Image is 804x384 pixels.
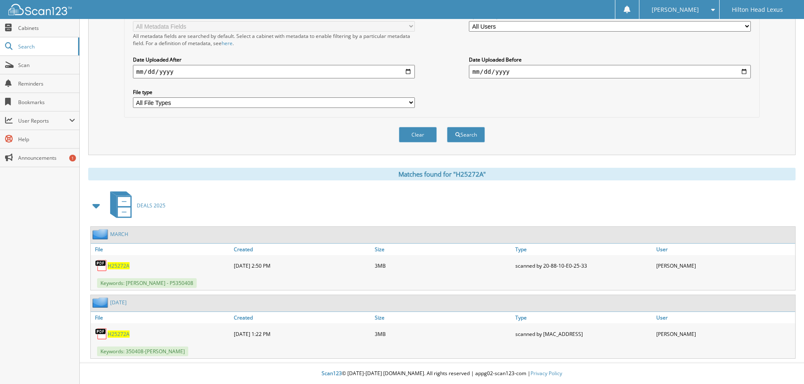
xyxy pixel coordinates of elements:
div: 3MB [373,325,514,342]
button: Clear [399,127,437,142]
a: File [91,244,232,255]
input: start [133,65,415,78]
div: [DATE] 1:22 PM [232,325,373,342]
img: PDF.png [95,328,108,340]
span: Search [18,43,74,50]
div: 3MB [373,257,514,274]
a: Size [373,312,514,323]
span: Keywords: [PERSON_NAME] - P5350408 [97,278,197,288]
a: User [654,312,795,323]
button: Search [447,127,485,142]
div: scanned by 20-88-10-E0-25-33 [513,257,654,274]
div: [DATE] 2:50 PM [232,257,373,274]
div: All metadata fields are searched by default. Select a cabinet with metadata to enable filtering b... [133,32,415,47]
img: folder2.png [92,229,110,239]
div: 1 [69,155,76,161]
span: Scan [18,62,75,69]
a: H25272A [108,330,130,338]
input: end [469,65,751,78]
a: User [654,244,795,255]
div: © [DATE]-[DATE] [DOMAIN_NAME]. All rights reserved | appg02-scan123-com | [80,363,804,384]
a: MARCH [110,231,128,238]
a: Type [513,312,654,323]
span: Bookmarks [18,99,75,106]
label: File type [133,89,415,96]
a: Type [513,244,654,255]
span: Reminders [18,80,75,87]
span: User Reports [18,117,69,124]
label: Date Uploaded After [133,56,415,63]
div: [PERSON_NAME] [654,325,795,342]
a: File [91,312,232,323]
img: PDF.png [95,259,108,272]
div: [PERSON_NAME] [654,257,795,274]
img: scan123-logo-white.svg [8,4,72,15]
a: Created [232,244,373,255]
a: H25272A [108,262,130,269]
span: Cabinets [18,24,75,32]
a: Size [373,244,514,255]
div: Matches found for "H25272A" [88,168,796,180]
a: DEALS 2025 [105,189,165,222]
a: [DATE] [110,299,127,306]
label: Date Uploaded Before [469,56,751,63]
span: Hilton Head Lexus [732,7,783,12]
span: [PERSON_NAME] [652,7,699,12]
span: DEALS 2025 [137,202,165,209]
a: Created [232,312,373,323]
a: here [222,40,233,47]
span: Announcements [18,154,75,161]
img: folder2.png [92,297,110,308]
a: Privacy Policy [531,370,562,377]
span: Help [18,136,75,143]
span: Scan123 [322,370,342,377]
iframe: Chat Widget [762,344,804,384]
span: Keywords: 350408-[PERSON_NAME] [97,346,188,356]
div: scanned by [MAC_ADDRESS] [513,325,654,342]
